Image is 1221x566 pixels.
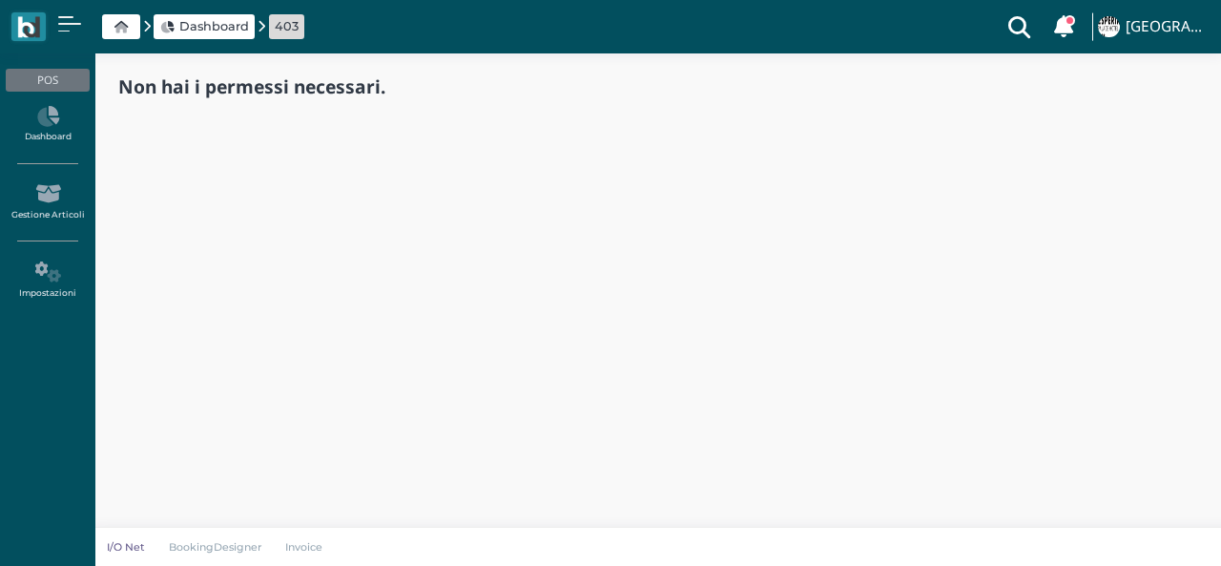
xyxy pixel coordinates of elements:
h4: [GEOGRAPHIC_DATA] [1126,19,1210,35]
iframe: Help widget launcher [1086,507,1205,550]
a: Dashboard [160,17,249,35]
a: 403 [275,17,299,35]
img: logo [17,16,39,38]
img: ... [1098,16,1119,37]
div: POS [6,69,89,92]
a: Dashboard [6,98,89,151]
a: ... [GEOGRAPHIC_DATA] [1095,4,1210,50]
h2: Non hai i permessi necessari. [118,76,385,96]
span: Dashboard [179,17,249,35]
